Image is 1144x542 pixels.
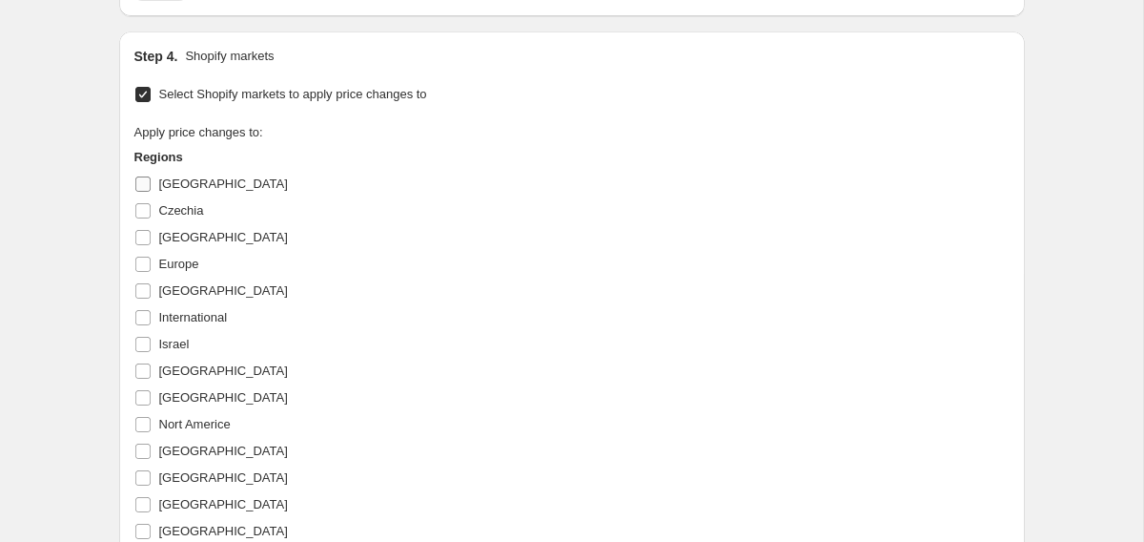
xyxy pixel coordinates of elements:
[159,444,288,458] span: [GEOGRAPHIC_DATA]
[159,177,288,191] span: [GEOGRAPHIC_DATA]
[159,283,288,298] span: [GEOGRAPHIC_DATA]
[159,470,288,485] span: [GEOGRAPHIC_DATA]
[159,497,288,511] span: [GEOGRAPHIC_DATA]
[159,310,228,324] span: International
[159,524,288,538] span: [GEOGRAPHIC_DATA]
[159,257,199,271] span: Europe
[159,87,427,101] span: Select Shopify markets to apply price changes to
[159,203,204,218] span: Czechia
[159,230,288,244] span: [GEOGRAPHIC_DATA]
[134,148,497,167] h3: Regions
[134,125,263,139] span: Apply price changes to:
[185,47,274,66] p: Shopify markets
[134,47,178,66] h2: Step 4.
[159,364,288,378] span: [GEOGRAPHIC_DATA]
[159,390,288,405] span: [GEOGRAPHIC_DATA]
[159,417,231,431] span: Nort Americe
[159,337,190,351] span: Israel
